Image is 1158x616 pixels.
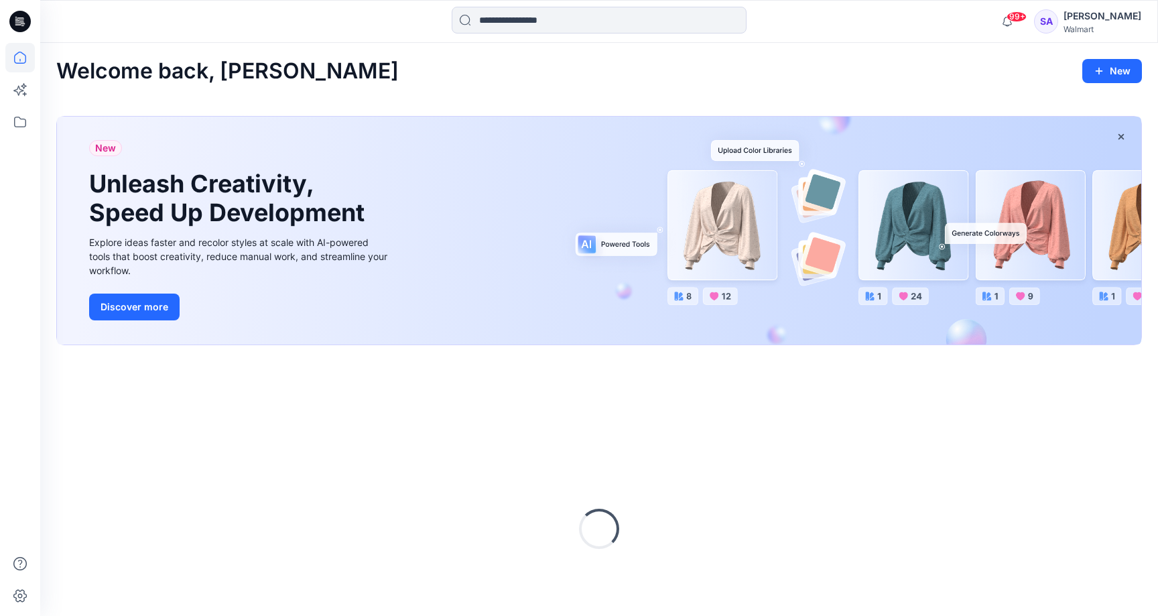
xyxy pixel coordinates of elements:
[89,170,371,227] h1: Unleash Creativity, Speed Up Development
[95,140,116,156] span: New
[56,59,399,84] h2: Welcome back, [PERSON_NAME]
[89,235,391,278] div: Explore ideas faster and recolor styles at scale with AI-powered tools that boost creativity, red...
[1064,24,1141,34] div: Walmart
[1082,59,1142,83] button: New
[1007,11,1027,22] span: 99+
[1034,9,1058,34] div: SA
[89,294,391,320] a: Discover more
[89,294,180,320] button: Discover more
[1064,8,1141,24] div: [PERSON_NAME]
